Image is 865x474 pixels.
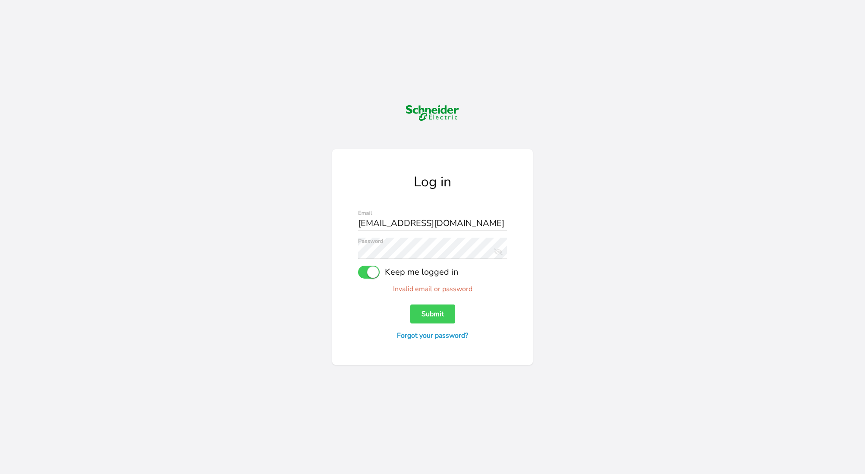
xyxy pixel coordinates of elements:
[358,332,507,339] a: Forgot your password?
[406,105,459,121] img: Sense Logo
[358,286,507,292] div: Invalid email or password
[380,268,458,276] div: Keep me logged in
[410,304,455,323] button: Submit
[358,175,507,189] h1: Log in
